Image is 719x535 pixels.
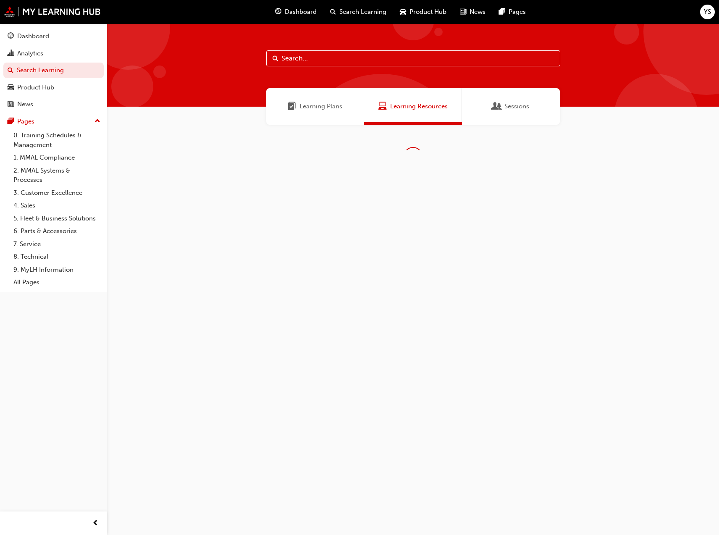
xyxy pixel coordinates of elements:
a: 6. Parts & Accessories [10,225,104,238]
a: 1. MMAL Compliance [10,151,104,164]
span: guage-icon [275,7,281,17]
a: Dashboard [3,29,104,44]
span: Learning Resources [390,102,448,111]
a: 8. Technical [10,250,104,263]
a: All Pages [10,276,104,289]
div: Product Hub [17,83,54,92]
a: 2. MMAL Systems & Processes [10,164,104,186]
a: guage-iconDashboard [268,3,323,21]
span: Learning Plans [299,102,342,111]
button: YS [700,5,715,19]
span: pages-icon [499,7,505,17]
a: News [3,97,104,112]
input: Search... [266,50,560,66]
span: guage-icon [8,33,14,40]
div: News [17,100,33,109]
span: search-icon [8,67,13,74]
button: DashboardAnalyticsSearch LearningProduct HubNews [3,27,104,114]
span: prev-icon [92,518,99,529]
span: Sessions [493,102,501,111]
div: Dashboard [17,31,49,41]
span: Pages [509,7,526,17]
a: 7. Service [10,238,104,251]
a: SessionsSessions [462,88,560,125]
a: Learning PlansLearning Plans [266,88,364,125]
a: pages-iconPages [492,3,533,21]
span: pages-icon [8,118,14,126]
a: Learning ResourcesLearning Resources [364,88,462,125]
a: Product Hub [3,80,104,95]
span: news-icon [8,101,14,108]
span: Learning Resources [378,102,387,111]
span: car-icon [400,7,406,17]
span: Product Hub [409,7,446,17]
a: 9. MyLH Information [10,263,104,276]
button: Pages [3,114,104,129]
span: car-icon [8,84,14,92]
span: chart-icon [8,50,14,58]
img: mmal [4,6,101,17]
span: News [470,7,485,17]
a: search-iconSearch Learning [323,3,393,21]
span: YS [704,7,711,17]
span: Search Learning [339,7,386,17]
a: 0. Training Schedules & Management [10,129,104,151]
span: Search [273,54,278,63]
span: search-icon [330,7,336,17]
a: Analytics [3,46,104,61]
span: Dashboard [285,7,317,17]
a: 3. Customer Excellence [10,186,104,199]
span: up-icon [94,116,100,127]
a: 4. Sales [10,199,104,212]
span: Sessions [504,102,529,111]
span: Learning Plans [288,102,296,111]
a: news-iconNews [453,3,492,21]
a: 5. Fleet & Business Solutions [10,212,104,225]
div: Analytics [17,49,43,58]
a: Search Learning [3,63,104,78]
span: news-icon [460,7,466,17]
div: Pages [17,117,34,126]
a: car-iconProduct Hub [393,3,453,21]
